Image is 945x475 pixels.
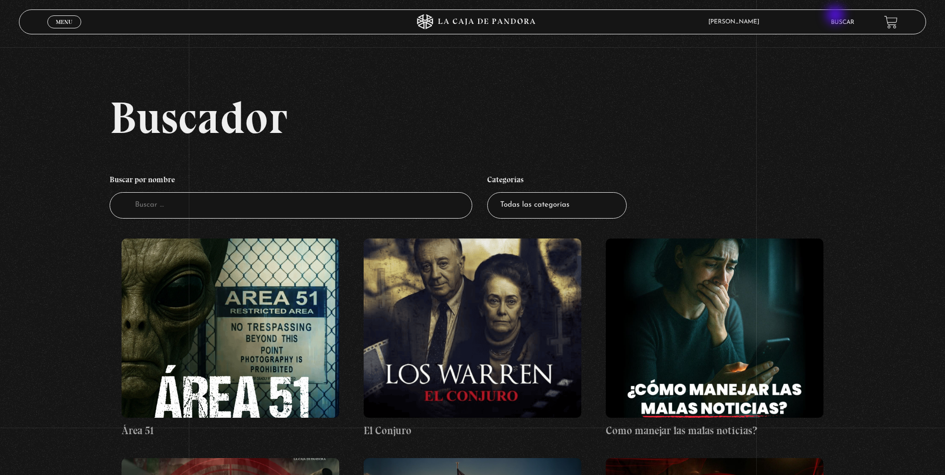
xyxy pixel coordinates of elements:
[364,423,581,439] h4: El Conjuro
[122,238,339,439] a: Área 51
[606,423,823,439] h4: Como manejar las malas noticias?
[53,27,76,34] span: Cerrar
[703,19,769,25] span: [PERSON_NAME]
[110,95,926,140] h2: Buscador
[110,170,472,193] h4: Buscar por nombre
[487,170,627,193] h4: Categorías
[606,238,823,439] a: Como manejar las malas noticias?
[122,423,339,439] h4: Área 51
[56,19,72,25] span: Menu
[884,15,898,29] a: View your shopping cart
[364,238,581,439] a: El Conjuro
[831,19,854,25] a: Buscar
